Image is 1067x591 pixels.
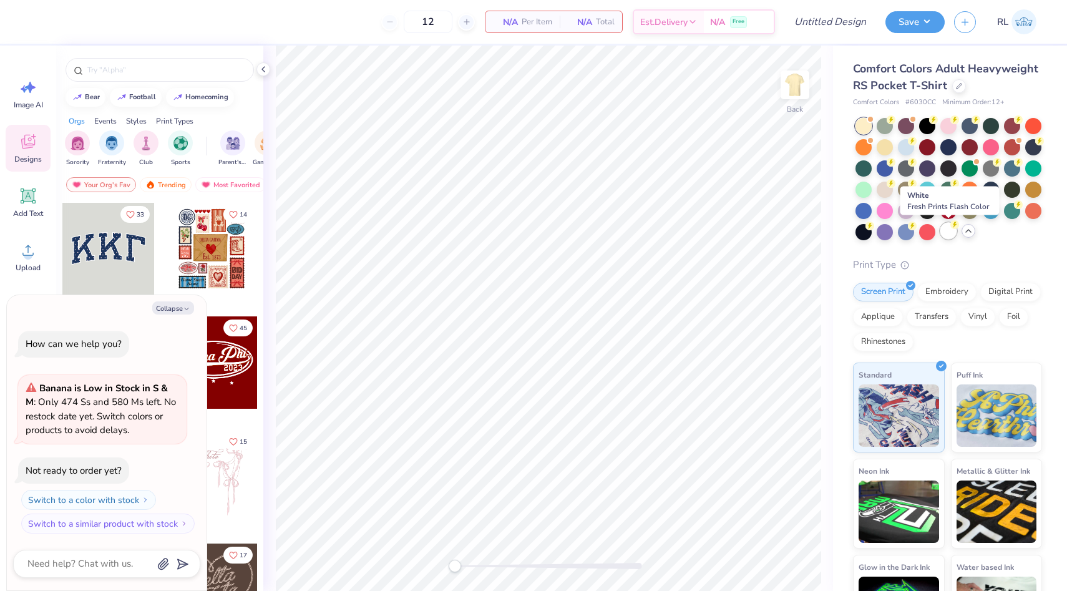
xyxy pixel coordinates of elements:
[145,180,155,189] img: trending.gif
[885,11,945,33] button: Save
[98,158,126,167] span: Fraternity
[195,177,266,192] div: Most Favorited
[142,496,149,504] img: Switch to a color with stock
[26,382,168,409] strong: Banana is Low in Stock in S & M
[853,333,914,351] div: Rhinestones
[853,61,1038,93] span: Comfort Colors Adult Heavyweight RS Pocket T-Shirt
[66,88,105,107] button: bear
[1011,9,1036,34] img: Roman Lake
[942,97,1005,108] span: Minimum Order: 12 +
[260,136,275,150] img: Game Day Image
[110,88,162,107] button: football
[105,136,119,150] img: Fraternity Image
[853,283,914,301] div: Screen Print
[85,94,100,100] div: bear
[14,154,42,164] span: Designs
[16,263,41,273] span: Upload
[859,481,939,543] img: Neon Ink
[168,130,193,167] div: filter for Sports
[240,325,247,331] span: 45
[853,97,899,108] span: Comfort Colors
[960,308,995,326] div: Vinyl
[859,384,939,447] img: Standard
[173,136,188,150] img: Sports Image
[980,283,1041,301] div: Digital Print
[166,88,234,107] button: homecoming
[991,9,1042,34] a: RL
[94,115,117,127] div: Events
[957,384,1037,447] img: Puff Ink
[137,212,144,218] span: 33
[13,208,43,218] span: Add Text
[999,308,1028,326] div: Foil
[139,158,153,167] span: Club
[173,94,183,101] img: trend_line.gif
[86,64,246,76] input: Try "Alpha"
[917,283,977,301] div: Embroidery
[253,130,281,167] button: filter button
[253,130,281,167] div: filter for Game Day
[152,301,194,315] button: Collapse
[404,11,452,33] input: – –
[710,16,725,29] span: N/A
[218,130,247,167] div: filter for Parent's Weekend
[957,368,983,381] span: Puff Ink
[66,177,136,192] div: Your Org's Fav
[907,202,989,212] span: Fresh Prints Flash Color
[72,94,82,101] img: trend_line.gif
[201,180,211,189] img: most_fav.gif
[859,368,892,381] span: Standard
[26,382,176,437] span: : Only 474 Ss and 580 Ms left. No restock date yet. Switch colors or products to avoid delays.
[168,130,193,167] button: filter button
[640,16,688,29] span: Est. Delivery
[134,130,158,167] div: filter for Club
[223,547,253,564] button: Like
[117,94,127,101] img: trend_line.gif
[782,72,807,97] img: Back
[126,115,147,127] div: Styles
[139,136,153,150] img: Club Image
[905,97,936,108] span: # 6030CC
[859,560,930,574] span: Glow in the Dark Ink
[240,439,247,445] span: 15
[129,94,156,100] div: football
[21,490,156,510] button: Switch to a color with stock
[218,158,247,167] span: Parent's Weekend
[493,16,518,29] span: N/A
[223,320,253,336] button: Like
[907,308,957,326] div: Transfers
[784,9,876,34] input: Untitled Design
[223,206,253,223] button: Like
[240,552,247,559] span: 17
[156,115,193,127] div: Print Types
[21,514,195,534] button: Switch to a similar product with stock
[180,520,188,527] img: Switch to a similar product with stock
[223,433,253,450] button: Like
[26,464,122,477] div: Not ready to order yet?
[134,130,158,167] button: filter button
[853,308,903,326] div: Applique
[218,130,247,167] button: filter button
[997,15,1008,29] span: RL
[226,136,240,150] img: Parent's Weekend Image
[900,187,1000,215] div: White
[853,258,1042,272] div: Print Type
[98,130,126,167] button: filter button
[787,104,803,115] div: Back
[957,464,1030,477] span: Metallic & Glitter Ink
[253,158,281,167] span: Game Day
[185,94,228,100] div: homecoming
[240,212,247,218] span: 14
[65,130,90,167] button: filter button
[733,17,744,26] span: Free
[957,481,1037,543] img: Metallic & Glitter Ink
[140,177,192,192] div: Trending
[120,206,150,223] button: Like
[567,16,592,29] span: N/A
[449,560,461,572] div: Accessibility label
[596,16,615,29] span: Total
[14,100,43,110] span: Image AI
[26,338,122,350] div: How can we help you?
[72,180,82,189] img: most_fav.gif
[957,560,1014,574] span: Water based Ink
